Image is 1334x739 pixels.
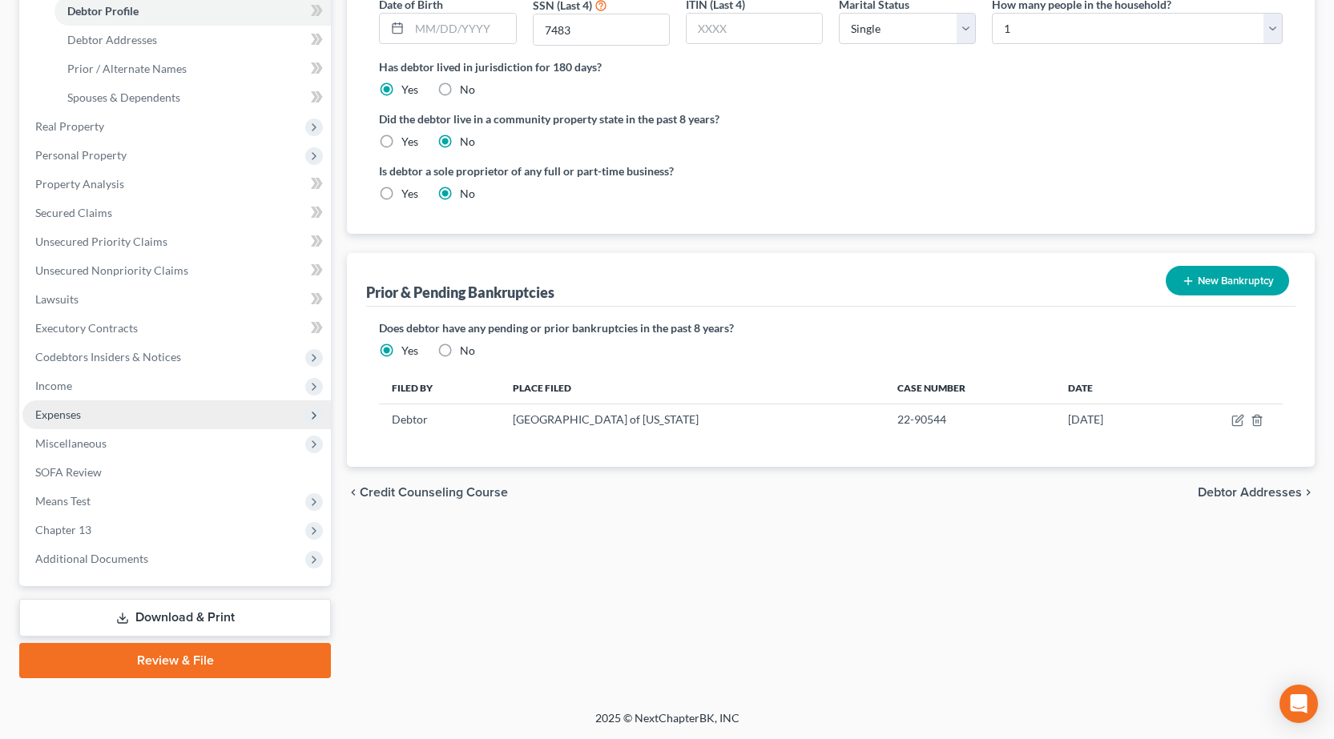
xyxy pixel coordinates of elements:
span: Expenses [35,408,81,421]
a: Lawsuits [22,285,331,314]
i: chevron_right [1302,486,1315,499]
span: Chapter 13 [35,523,91,536]
span: Codebtors Insiders & Notices [35,350,181,363]
span: Credit Counseling Course [360,486,508,499]
a: Review & File [19,643,331,678]
input: MM/DD/YYYY [409,14,515,44]
a: Secured Claims [22,199,331,227]
i: chevron_left [347,486,360,499]
a: Executory Contracts [22,314,331,343]
label: Does debtor have any pending or prior bankruptcies in the past 8 years? [379,319,1283,336]
span: Additional Documents [35,552,148,565]
span: Spouses & Dependents [67,90,180,104]
a: Unsecured Nonpriority Claims [22,256,331,285]
a: Download & Print [19,599,331,637]
span: Unsecured Nonpriority Claims [35,263,188,277]
th: Date [1055,372,1166,404]
a: Property Analysis [22,170,331,199]
th: Place Filed [500,372,885,404]
button: Debtor Addresses chevron_right [1198,486,1315,499]
a: Debtor Addresses [54,26,331,54]
td: Debtor [379,404,500,435]
label: Yes [401,82,418,98]
td: [GEOGRAPHIC_DATA] of [US_STATE] [500,404,885,435]
label: Yes [401,343,418,359]
span: Real Property [35,119,104,133]
label: No [460,82,475,98]
div: Prior & Pending Bankruptcies [366,283,554,302]
a: Spouses & Dependents [54,83,331,112]
label: Has debtor lived in jurisdiction for 180 days? [379,58,1283,75]
span: Miscellaneous [35,436,107,450]
span: Unsecured Priority Claims [35,235,167,248]
span: Debtor Profile [67,4,139,18]
div: 2025 © NextChapterBK, INC [211,710,1124,739]
span: Debtor Addresses [67,33,157,46]
span: Debtor Addresses [1198,486,1302,499]
th: Filed By [379,372,500,404]
label: No [460,134,475,150]
span: Property Analysis [35,177,124,191]
label: Did the debtor live in a community property state in the past 8 years? [379,110,1283,127]
span: Executory Contracts [35,321,138,335]
button: New Bankruptcy [1166,266,1289,295]
span: Lawsuits [35,292,79,306]
td: [DATE] [1055,404,1166,435]
span: Secured Claims [35,206,112,219]
span: Prior / Alternate Names [67,62,187,75]
span: Income [35,379,72,392]
td: 22-90544 [885,404,1055,435]
span: Personal Property [35,148,127,162]
label: No [460,343,475,359]
span: SOFA Review [35,465,102,479]
label: No [460,186,475,202]
button: chevron_left Credit Counseling Course [347,486,508,499]
th: Case Number [885,372,1055,404]
label: Is debtor a sole proprietor of any full or part-time business? [379,163,823,179]
input: XXXX [687,14,822,44]
a: SOFA Review [22,458,331,487]
div: Open Intercom Messenger [1280,685,1318,723]
a: Prior / Alternate Names [54,54,331,83]
label: Yes [401,186,418,202]
a: Unsecured Priority Claims [22,227,331,256]
input: XXXX [534,14,669,45]
label: Yes [401,134,418,150]
span: Means Test [35,494,91,508]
